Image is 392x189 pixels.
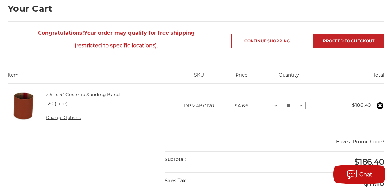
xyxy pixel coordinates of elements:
[8,90,39,122] img: 3.5x4 inch ceramic sanding band for expanding rubber drum
[184,103,214,109] span: DRM4BC120
[170,72,228,83] th: SKU
[228,72,255,83] th: Price
[8,72,170,83] th: Item
[235,103,249,109] span: $4.66
[354,157,384,167] span: $186.40
[255,72,323,83] th: Quantity
[8,4,384,13] h1: Your Cart
[359,171,373,178] span: Chat
[165,178,186,183] strong: Sales Tax:
[336,138,384,145] button: Have a Promo Code?
[46,92,120,97] a: 3.5” x 4” Ceramic Sanding Band
[352,102,371,108] strong: $186.40
[313,34,384,48] a: Proceed to checkout
[231,34,302,48] a: Continue Shopping
[46,115,81,120] a: Change Options
[38,30,84,36] strong: Congratulations!
[46,100,68,107] dd: 120 (Fine)
[333,165,385,184] button: Chat
[8,39,224,52] span: (restricted to specific locations).
[165,152,274,167] div: SubTotal:
[282,100,295,111] input: 3.5” x 4” Ceramic Sanding Band Quantity:
[323,72,384,83] th: Total
[364,178,384,188] span: $11.18
[8,26,224,52] span: Your order may qualify for free shipping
